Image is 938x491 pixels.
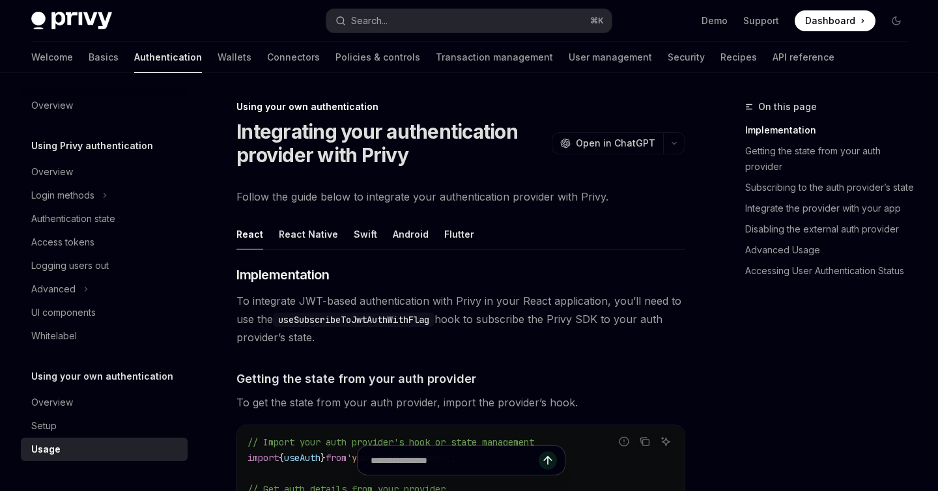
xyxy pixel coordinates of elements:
span: // Import your auth provider's hook or state management [248,436,534,448]
a: Authentication [134,42,202,73]
a: Advanced Usage [745,240,917,260]
h5: Using Privy authentication [31,138,153,154]
a: Usage [21,438,188,461]
a: Overview [21,160,188,184]
a: Disabling the external auth provider [745,219,917,240]
div: Setup [31,418,57,434]
span: Open in ChatGPT [576,137,655,150]
a: Support [743,14,779,27]
div: UI components [31,305,96,320]
h5: Using your own authentication [31,369,173,384]
div: Usage [31,442,61,457]
button: React Native [279,219,338,249]
span: Dashboard [805,14,855,27]
a: Connectors [267,42,320,73]
button: Open search [326,9,611,33]
a: Demo [702,14,728,27]
button: Android [393,219,429,249]
button: Toggle Login methods section [21,184,188,207]
a: Recipes [720,42,757,73]
span: On this page [758,99,817,115]
div: Overview [31,395,73,410]
a: Accessing User Authentication Status [745,260,917,281]
button: Flutter [444,219,474,249]
span: Getting the state from your auth provider [236,370,476,387]
a: Getting the state from your auth provider [745,141,917,177]
a: Whitelabel [21,324,188,348]
div: Whitelabel [31,328,77,344]
button: Toggle Advanced section [21,277,188,301]
span: Implementation [236,266,329,284]
a: Authentication state [21,207,188,231]
button: Toggle dark mode [886,10,907,31]
input: Ask a question... [371,446,539,475]
button: Swift [354,219,377,249]
h1: Integrating your authentication provider with Privy [236,120,547,167]
div: Search... [351,13,388,29]
a: Logging users out [21,254,188,277]
a: Overview [21,391,188,414]
button: Open in ChatGPT [552,132,663,154]
button: Ask AI [657,433,674,450]
span: To get the state from your auth provider, import the provider’s hook. [236,393,685,412]
a: User management [569,42,652,73]
code: useSubscribeToJwtAuthWithFlag [273,313,434,327]
a: Access tokens [21,231,188,254]
a: API reference [773,42,834,73]
button: Report incorrect code [616,433,632,450]
span: Follow the guide below to integrate your authentication provider with Privy. [236,188,685,206]
img: dark logo [31,12,112,30]
div: Using your own authentication [236,100,685,113]
button: Copy the contents from the code block [636,433,653,450]
a: Integrate the provider with your app [745,198,917,219]
a: Subscribing to the auth provider’s state [745,177,917,198]
button: Send message [539,451,557,470]
div: Authentication state [31,211,115,227]
a: Transaction management [436,42,553,73]
div: Login methods [31,188,94,203]
span: To integrate JWT-based authentication with Privy in your React application, you’ll need to use th... [236,292,685,346]
div: Advanced [31,281,76,297]
a: Overview [21,94,188,117]
div: Overview [31,164,73,180]
a: Setup [21,414,188,438]
a: Wallets [218,42,251,73]
a: Security [668,42,705,73]
button: React [236,219,263,249]
a: UI components [21,301,188,324]
a: Implementation [745,120,917,141]
a: Policies & controls [335,42,420,73]
div: Logging users out [31,258,109,274]
div: Overview [31,98,73,113]
a: Basics [89,42,119,73]
a: Dashboard [795,10,875,31]
div: Access tokens [31,234,94,250]
span: ⌘ K [590,16,604,26]
a: Welcome [31,42,73,73]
